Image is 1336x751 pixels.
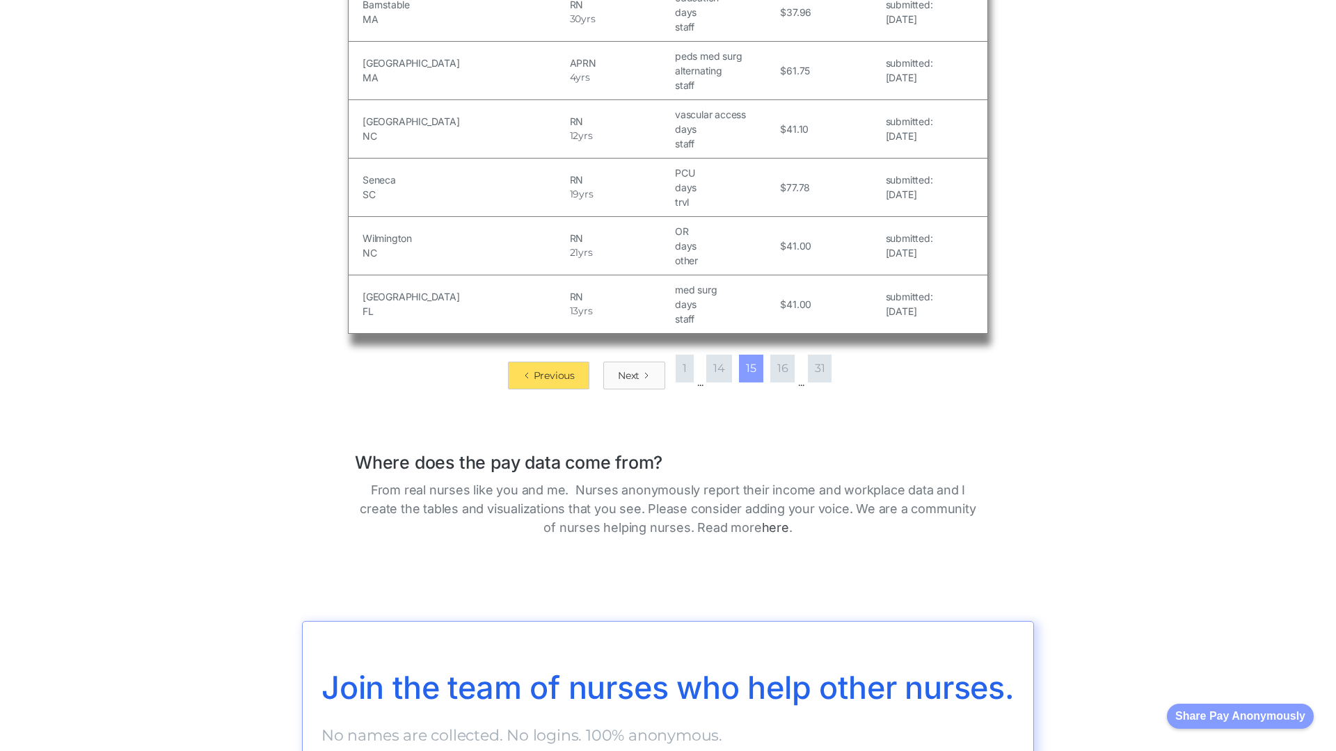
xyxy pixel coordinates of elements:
a: submitted:[DATE] [886,231,933,260]
h5: [GEOGRAPHIC_DATA] [363,114,566,129]
h5: [DATE] [886,12,933,26]
a: submitted:[DATE] [886,172,933,202]
h5: submitted: [886,172,933,187]
h5: [GEOGRAPHIC_DATA] [363,289,566,304]
h5: Seneca [363,172,566,187]
h5: other [675,253,777,268]
h5: $ [780,239,786,253]
h5: days [675,180,777,195]
h5: 30 [570,12,582,26]
h5: staff [675,136,777,151]
div: Previous [534,369,575,382]
h5: staff [675,312,777,326]
h5: 41.10 [786,122,809,136]
a: Next Page [603,362,665,389]
h5: yrs [581,12,595,26]
h5: APRN [570,56,671,70]
h5: submitted: [886,114,933,129]
p: No names are collected. No logins. 100% anonymous. [321,724,1015,747]
h5: $ [780,122,786,136]
h5: vascular access [675,107,777,122]
h5: staff [675,78,777,92]
h5: MA [363,12,566,26]
h5: days [675,122,777,136]
a: 16 [770,355,795,382]
h5: NC [363,129,566,143]
h5: alternating [675,63,777,78]
h5: RN [570,231,671,245]
div: Next [618,369,639,382]
h1: Where does the pay data come from? [355,438,981,474]
a: 15 [739,355,763,382]
h5: med surg [675,282,777,297]
p: From real nurses like you and me. Nurses anonymously report their income and workplace data and I... [355,481,981,537]
a: 31 [808,355,832,382]
h5: [DATE] [886,129,933,143]
h5: $ [780,63,786,78]
h5: days [675,297,777,312]
h5: staff [675,19,777,34]
a: 14 [706,355,732,382]
h5: NC [363,245,566,260]
a: submitted:[DATE] [886,114,933,143]
h5: yrs [579,187,593,202]
h5: yrs [578,129,592,143]
h5: yrs [575,70,589,85]
h5: [DATE] [886,304,933,318]
h5: submitted: [886,231,933,245]
h5: SC [363,187,566,202]
h5: 12 [570,129,579,143]
h5: submitted: [886,56,933,70]
h5: RN [570,289,671,304]
a: submitted:[DATE] [886,289,933,318]
h5: FL [363,304,566,318]
h5: 13 [570,304,579,318]
h5: 77.78 [786,180,810,195]
h5: $ [780,180,786,195]
h5: PCU [675,165,777,180]
h5: $ [780,297,786,312]
h5: yrs [578,245,592,260]
h5: [DATE] [886,245,933,260]
h5: 61.75 [786,63,810,78]
h5: OR [675,224,777,239]
h5: 21 [570,245,579,260]
h5: [GEOGRAPHIC_DATA] [363,56,566,70]
h5: RN [570,172,671,187]
span: Join the team of nurses who help other nurses. [321,668,1015,706]
h5: yrs [578,304,592,318]
a: here [762,520,789,535]
h5: $ [780,5,786,19]
h5: peds med surg [675,49,777,63]
h5: trvl [675,195,777,209]
a: Previous Page [508,362,589,389]
h5: 19 [570,187,580,202]
h5: 41.00 [786,297,811,312]
h5: 37.96 [786,5,811,19]
a: submitted:[DATE] [886,56,933,85]
h5: [DATE] [886,187,933,202]
h5: 41.00 [786,239,811,253]
button: Share Pay Anonymously [1167,704,1314,729]
h5: MA [363,70,566,85]
div: List [348,348,988,389]
div: ... [798,375,804,389]
h5: RN [570,114,671,129]
h5: days [675,239,777,253]
h5: days [675,5,777,19]
div: ... [697,375,703,389]
h5: [DATE] [886,70,933,85]
a: 1 [676,355,694,382]
h5: Wilmington [363,231,566,245]
h5: 4 [570,70,576,85]
h5: submitted: [886,289,933,304]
